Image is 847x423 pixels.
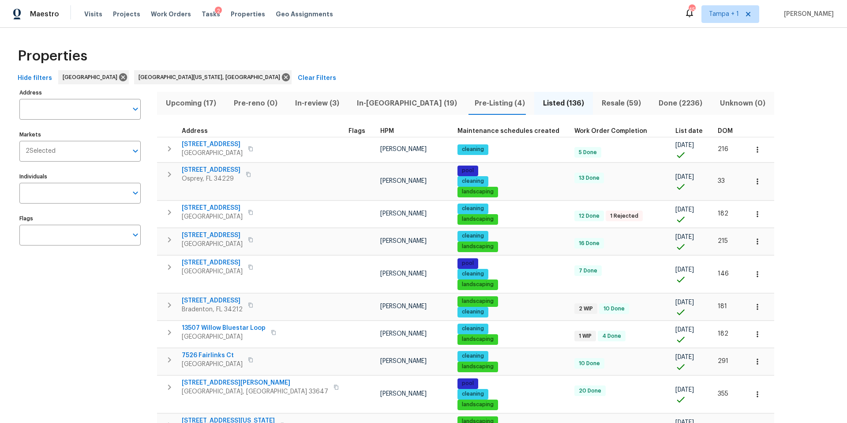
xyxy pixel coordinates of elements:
[230,97,281,110] span: Pre-reno (0)
[675,267,694,273] span: [DATE]
[540,97,588,110] span: Listed (136)
[575,240,603,247] span: 16 Done
[709,10,739,19] span: Tampa + 1
[182,360,243,369] span: [GEOGRAPHIC_DATA]
[575,267,601,275] span: 7 Done
[458,390,487,398] span: cleaning
[63,73,121,82] span: [GEOGRAPHIC_DATA]
[182,212,243,221] span: [GEOGRAPHIC_DATA]
[598,97,645,110] span: Resale (59)
[298,73,336,84] span: Clear Filters
[675,354,694,360] span: [DATE]
[18,52,87,60] span: Properties
[458,270,487,278] span: cleaning
[458,146,487,153] span: cleaning
[182,231,243,240] span: [STREET_ADDRESS]
[675,387,694,393] span: [DATE]
[182,387,328,396] span: [GEOGRAPHIC_DATA], [GEOGRAPHIC_DATA] 33647
[182,267,243,276] span: [GEOGRAPHIC_DATA]
[380,128,394,134] span: HPM
[458,352,487,360] span: cleaning
[182,332,266,341] span: [GEOGRAPHIC_DATA]
[675,327,694,333] span: [DATE]
[380,238,427,244] span: [PERSON_NAME]
[380,146,427,152] span: [PERSON_NAME]
[718,391,728,397] span: 355
[458,363,497,370] span: landscaping
[84,10,102,19] span: Visits
[458,308,487,316] span: cleaning
[471,97,528,110] span: Pre-Listing (4)
[780,10,834,19] span: [PERSON_NAME]
[458,178,487,185] span: cleaning
[182,149,243,158] span: [GEOGRAPHIC_DATA]
[718,178,725,184] span: 33
[231,10,265,19] span: Properties
[182,351,243,360] span: 7526 Fairlinks Ct
[458,281,497,288] span: landscaping
[575,212,603,220] span: 12 Done
[718,358,728,364] span: 291
[113,10,140,19] span: Projects
[182,166,240,174] span: [STREET_ADDRESS]
[607,212,642,220] span: 1 Rejected
[575,174,603,182] span: 13 Done
[380,211,427,217] span: [PERSON_NAME]
[718,271,729,277] span: 146
[716,97,769,110] span: Unknown (0)
[292,97,343,110] span: In-review (3)
[294,70,340,87] button: Clear Filters
[718,211,728,217] span: 182
[380,358,427,364] span: [PERSON_NAME]
[380,391,427,397] span: [PERSON_NAME]
[215,7,222,15] div: 2
[675,299,694,306] span: [DATE]
[182,140,243,149] span: [STREET_ADDRESS]
[182,240,243,249] span: [GEOGRAPHIC_DATA]
[353,97,461,110] span: In-[GEOGRAPHIC_DATA] (19)
[18,73,52,84] span: Hide filters
[162,97,220,110] span: Upcoming (17)
[458,260,477,267] span: pool
[458,232,487,240] span: cleaning
[575,305,596,313] span: 2 WIP
[458,298,497,305] span: landscaping
[202,11,220,17] span: Tasks
[30,10,59,19] span: Maestro
[718,303,727,310] span: 181
[380,178,427,184] span: [PERSON_NAME]
[655,97,706,110] span: Done (2236)
[675,128,703,134] span: List date
[458,336,497,343] span: landscaping
[182,204,243,212] span: [STREET_ADDRESS]
[151,10,191,19] span: Work Orders
[380,271,427,277] span: [PERSON_NAME]
[14,70,56,87] button: Hide filters
[458,188,497,196] span: landscaping
[182,128,208,134] span: Address
[182,305,243,314] span: Bradenton, FL 34212
[458,205,487,212] span: cleaning
[380,303,427,310] span: [PERSON_NAME]
[380,331,427,337] span: [PERSON_NAME]
[58,70,129,84] div: [GEOGRAPHIC_DATA]
[718,128,733,134] span: DOM
[19,174,141,179] label: Individuals
[182,378,328,387] span: [STREET_ADDRESS][PERSON_NAME]
[458,215,497,223] span: landscaping
[134,70,292,84] div: [GEOGRAPHIC_DATA][US_STATE], [GEOGRAPHIC_DATA]
[182,296,243,305] span: [STREET_ADDRESS]
[599,332,625,340] span: 4 Done
[575,332,595,340] span: 1 WIP
[129,145,142,157] button: Open
[458,167,477,174] span: pool
[600,305,628,313] span: 10 Done
[718,146,728,152] span: 216
[19,132,141,137] label: Markets
[458,380,477,387] span: pool
[689,5,695,14] div: 45
[675,142,694,148] span: [DATE]
[575,149,600,156] span: 5 Done
[575,360,603,367] span: 10 Done
[129,229,142,241] button: Open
